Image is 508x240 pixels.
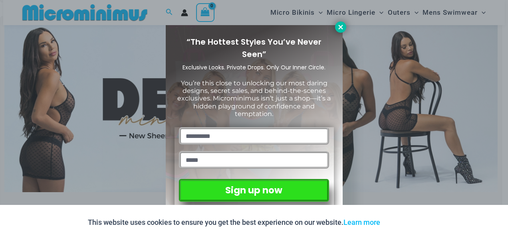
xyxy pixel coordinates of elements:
[187,36,321,60] span: “The Hottest Styles You’ve Never Seen”
[179,179,329,202] button: Sign up now
[335,22,346,33] button: Close
[183,63,325,71] span: Exclusive Looks. Private Drops. Only Our Inner Circle.
[386,213,420,232] button: Accept
[88,216,380,228] p: This website uses cookies to ensure you get the best experience on our website.
[177,79,331,118] span: You’re this close to unlocking our most daring designs, secret sales, and behind-the-scenes exclu...
[343,218,380,226] a: Learn more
